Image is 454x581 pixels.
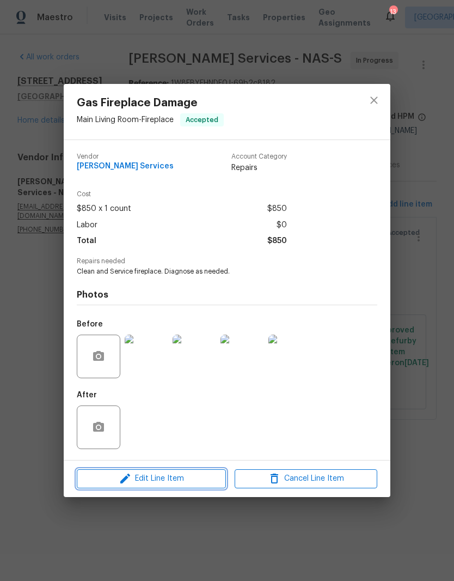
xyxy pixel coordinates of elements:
h5: After [77,391,97,399]
span: Repairs [231,162,287,173]
span: Cancel Line Item [238,472,374,486]
h5: Before [77,320,103,328]
button: close [361,87,387,113]
span: Gas Fireplace Damage [77,97,224,109]
span: Labor [77,217,97,233]
span: Vendor [77,153,174,160]
span: Edit Line Item [80,472,223,486]
span: Clean and Service fireplace. Diagnose as needed. [77,267,347,276]
span: $850 [267,233,287,249]
span: $850 x 1 count [77,201,131,217]
span: Repairs needed [77,258,377,265]
span: Accepted [181,114,223,125]
button: Cancel Line Item [235,469,377,488]
span: Account Category [231,153,287,160]
span: Total [77,233,96,249]
span: Main Living Room - Fireplace [77,116,174,124]
span: $0 [277,217,287,233]
span: $850 [267,201,287,217]
span: Cost [77,191,287,198]
div: 13 [389,7,397,17]
h4: Photos [77,289,377,300]
span: [PERSON_NAME] Services [77,162,174,171]
button: Edit Line Item [77,469,226,488]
